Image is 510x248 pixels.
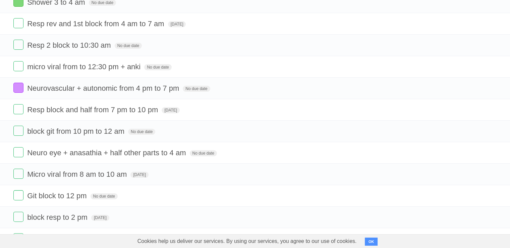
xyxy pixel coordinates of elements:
[27,63,142,71] span: micro viral from to 12:30 pm + anki
[13,40,23,50] label: Done
[91,193,118,199] span: No due date
[115,43,142,49] span: No due date
[13,212,23,222] label: Done
[27,127,126,135] span: block git from 10 pm to 12 am
[190,150,217,156] span: No due date
[27,41,112,49] span: Resp 2 block to 10:30 am
[128,129,155,135] span: No due date
[131,235,363,248] span: Cookies help us deliver our services. By using our services, you agree to our use of cookies.
[365,238,378,246] button: OK
[27,149,187,157] span: Neuro eye + anasathia + half other parts to 4 am
[27,84,181,92] span: Neurovascular + autonomic from 4 pm to 7 pm
[91,215,109,221] span: [DATE]
[27,19,166,28] span: Resp rev and 1st block from 4 am to 7 am
[13,169,23,179] label: Done
[13,18,23,28] label: Done
[144,64,171,70] span: No due date
[27,106,160,114] span: Resp block and half from 7 pm to 10 pm
[27,192,88,200] span: Git block to 12 pm
[13,233,23,243] label: Done
[162,107,180,113] span: [DATE]
[13,126,23,136] label: Done
[168,21,186,27] span: [DATE]
[183,86,210,92] span: No due date
[13,104,23,114] label: Done
[27,213,89,221] span: block resp to 2 pm
[13,147,23,157] label: Done
[13,190,23,200] label: Done
[13,61,23,71] label: Done
[13,83,23,93] label: Done
[130,172,149,178] span: [DATE]
[27,170,128,178] span: Micro viral from 8 am to 10 am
